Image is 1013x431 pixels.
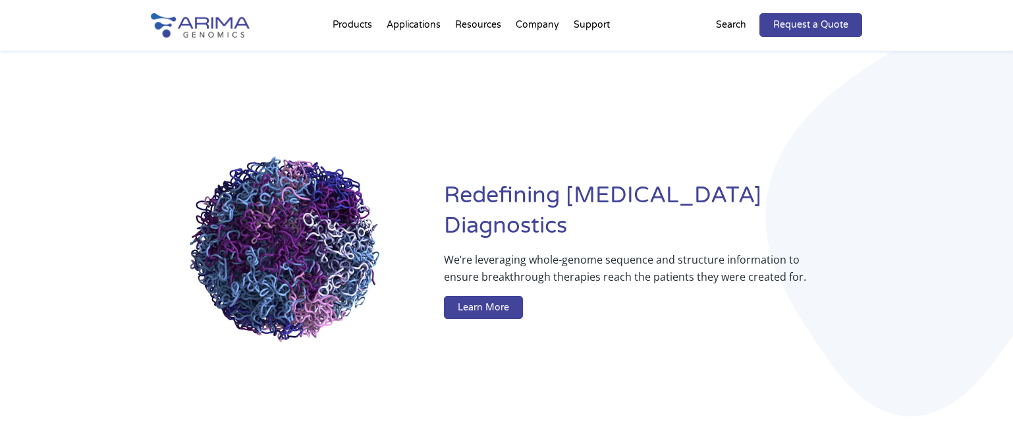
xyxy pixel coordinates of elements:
[444,296,523,320] a: Learn More
[716,16,746,34] p: Search
[947,368,1013,431] iframe: Chat Widget
[151,13,250,38] img: Arima-Genomics-logo
[444,251,809,296] p: We’re leveraging whole-genome sequence and structure information to ensure breakthrough therapies...
[759,13,862,37] a: Request a Quote
[444,181,862,251] h1: Redefining [MEDICAL_DATA] Diagnostics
